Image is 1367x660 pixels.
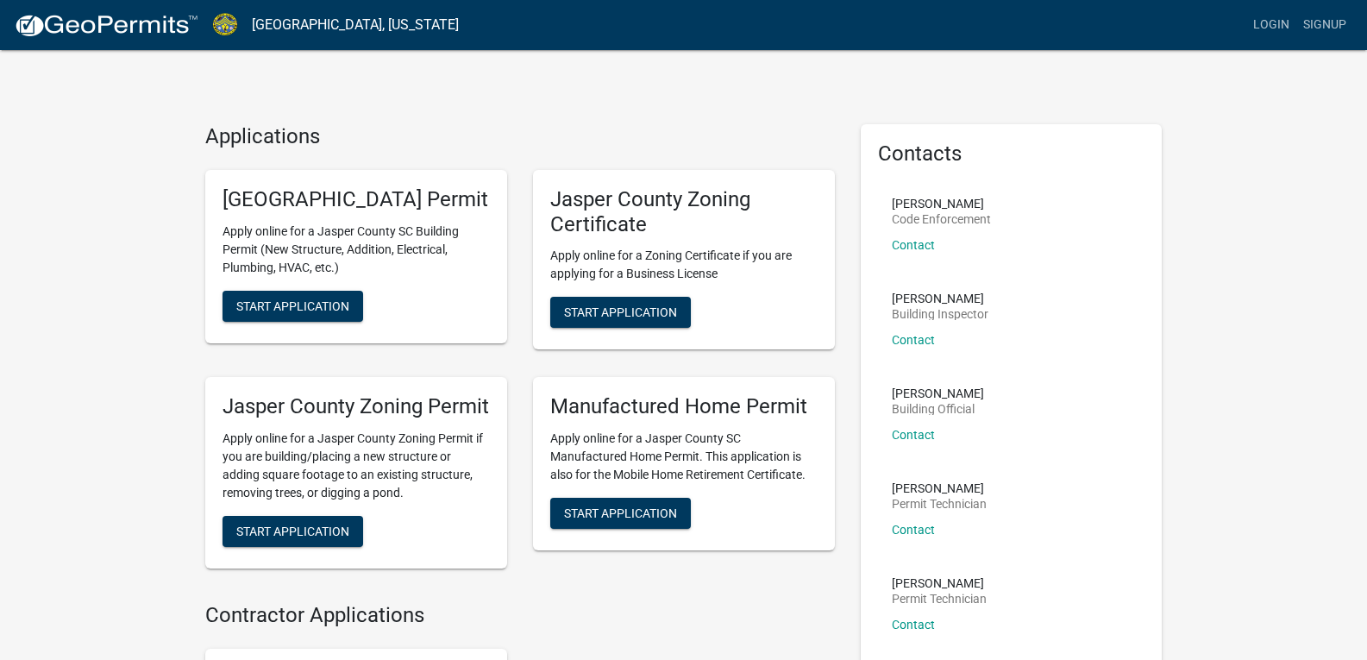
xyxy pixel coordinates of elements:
[892,428,935,442] a: Contact
[1296,9,1353,41] a: Signup
[892,333,935,347] a: Contact
[550,498,691,529] button: Start Application
[892,387,984,399] p: [PERSON_NAME]
[550,297,691,328] button: Start Application
[550,187,818,237] h5: Jasper County Zoning Certificate
[223,187,490,212] h5: [GEOGRAPHIC_DATA] Permit
[892,618,935,632] a: Contact
[550,430,818,484] p: Apply online for a Jasper County SC Manufactured Home Permit. This application is also for the Mo...
[205,124,835,149] h4: Applications
[223,430,490,502] p: Apply online for a Jasper County Zoning Permit if you are building/placing a new structure or add...
[892,403,984,415] p: Building Official
[205,603,835,628] h4: Contractor Applications
[892,213,991,225] p: Code Enforcement
[892,308,988,320] p: Building Inspector
[892,593,987,605] p: Permit Technician
[223,223,490,277] p: Apply online for a Jasper County SC Building Permit (New Structure, Addition, Electrical, Plumbin...
[892,577,987,589] p: [PERSON_NAME]
[892,498,987,510] p: Permit Technician
[892,198,991,210] p: [PERSON_NAME]
[550,394,818,419] h5: Manufactured Home Permit
[564,506,677,520] span: Start Application
[212,13,238,36] img: Jasper County, South Carolina
[223,516,363,547] button: Start Application
[205,124,835,582] wm-workflow-list-section: Applications
[252,10,459,40] a: [GEOGRAPHIC_DATA], [US_STATE]
[892,482,987,494] p: [PERSON_NAME]
[892,523,935,537] a: Contact
[223,291,363,322] button: Start Application
[1246,9,1296,41] a: Login
[892,292,988,305] p: [PERSON_NAME]
[564,305,677,319] span: Start Application
[550,247,818,283] p: Apply online for a Zoning Certificate if you are applying for a Business License
[878,141,1145,167] h5: Contacts
[223,394,490,419] h5: Jasper County Zoning Permit
[236,525,349,538] span: Start Application
[892,238,935,252] a: Contact
[236,299,349,312] span: Start Application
